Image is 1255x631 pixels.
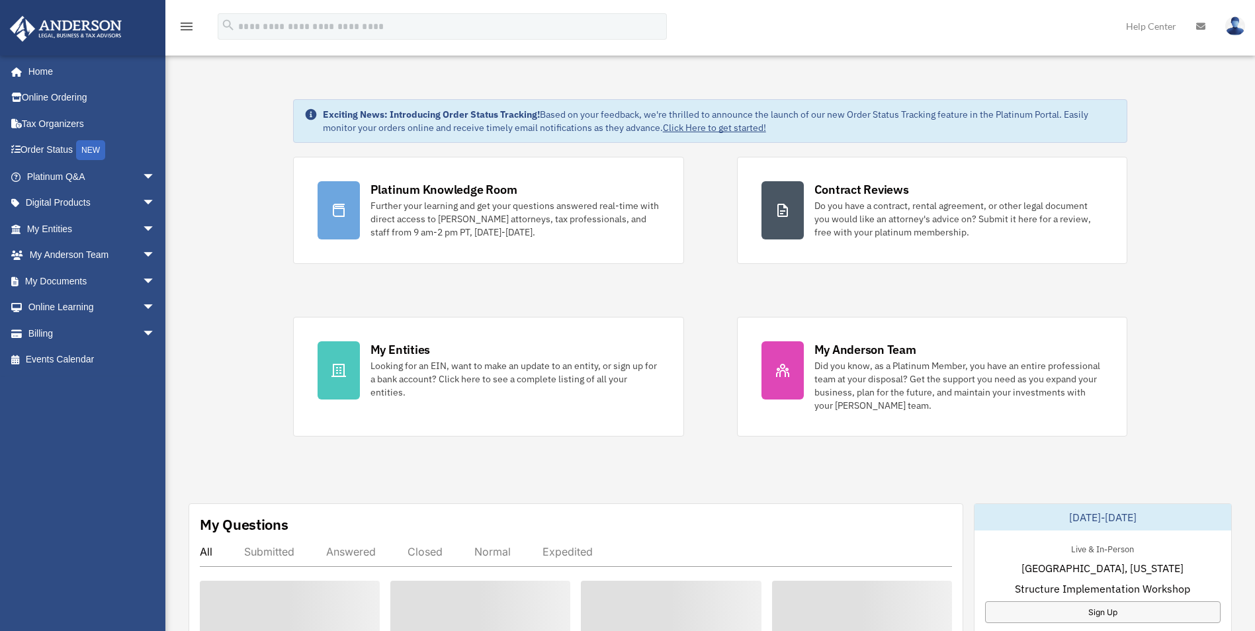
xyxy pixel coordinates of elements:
span: arrow_drop_down [142,163,169,190]
span: arrow_drop_down [142,242,169,269]
span: arrow_drop_down [142,294,169,321]
div: Contract Reviews [814,181,909,198]
a: Sign Up [985,601,1221,623]
a: My Anderson Teamarrow_drop_down [9,242,175,269]
a: Tax Organizers [9,110,175,137]
span: arrow_drop_down [142,320,169,347]
div: Live & In-Person [1060,541,1145,555]
div: Answered [326,545,376,558]
i: search [221,18,236,32]
span: Structure Implementation Workshop [1015,581,1190,597]
a: My Entities Looking for an EIN, want to make an update to an entity, or sign up for a bank accoun... [293,317,684,437]
a: Click Here to get started! [663,122,766,134]
div: My Anderson Team [814,341,916,358]
a: Events Calendar [9,347,175,373]
span: [GEOGRAPHIC_DATA], [US_STATE] [1021,560,1184,576]
div: NEW [76,140,105,160]
span: arrow_drop_down [142,216,169,243]
div: Further your learning and get your questions answered real-time with direct access to [PERSON_NAM... [370,199,660,239]
img: User Pic [1225,17,1245,36]
img: Anderson Advisors Platinum Portal [6,16,126,42]
a: menu [179,23,195,34]
div: Based on your feedback, we're thrilled to announce the launch of our new Order Status Tracking fe... [323,108,1117,134]
div: All [200,545,212,558]
a: Order StatusNEW [9,137,175,164]
span: arrow_drop_down [142,190,169,217]
div: Submitted [244,545,294,558]
div: [DATE]-[DATE] [974,504,1231,530]
a: Platinum Q&Aarrow_drop_down [9,163,175,190]
a: Online Learningarrow_drop_down [9,294,175,321]
a: Contract Reviews Do you have a contract, rental agreement, or other legal document you would like... [737,157,1128,264]
div: Did you know, as a Platinum Member, you have an entire professional team at your disposal? Get th... [814,359,1104,412]
div: Expedited [542,545,593,558]
div: Platinum Knowledge Room [370,181,517,198]
span: arrow_drop_down [142,268,169,295]
a: My Anderson Team Did you know, as a Platinum Member, you have an entire professional team at your... [737,317,1128,437]
a: Billingarrow_drop_down [9,320,175,347]
div: Normal [474,545,511,558]
a: Home [9,58,169,85]
div: Looking for an EIN, want to make an update to an entity, or sign up for a bank account? Click her... [370,359,660,399]
a: My Entitiesarrow_drop_down [9,216,175,242]
a: Online Ordering [9,85,175,111]
i: menu [179,19,195,34]
a: My Documentsarrow_drop_down [9,268,175,294]
strong: Exciting News: Introducing Order Status Tracking! [323,108,540,120]
div: My Questions [200,515,288,534]
a: Digital Productsarrow_drop_down [9,190,175,216]
div: My Entities [370,341,430,358]
a: Platinum Knowledge Room Further your learning and get your questions answered real-time with dire... [293,157,684,264]
div: Do you have a contract, rental agreement, or other legal document you would like an attorney's ad... [814,199,1104,239]
div: Closed [408,545,443,558]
